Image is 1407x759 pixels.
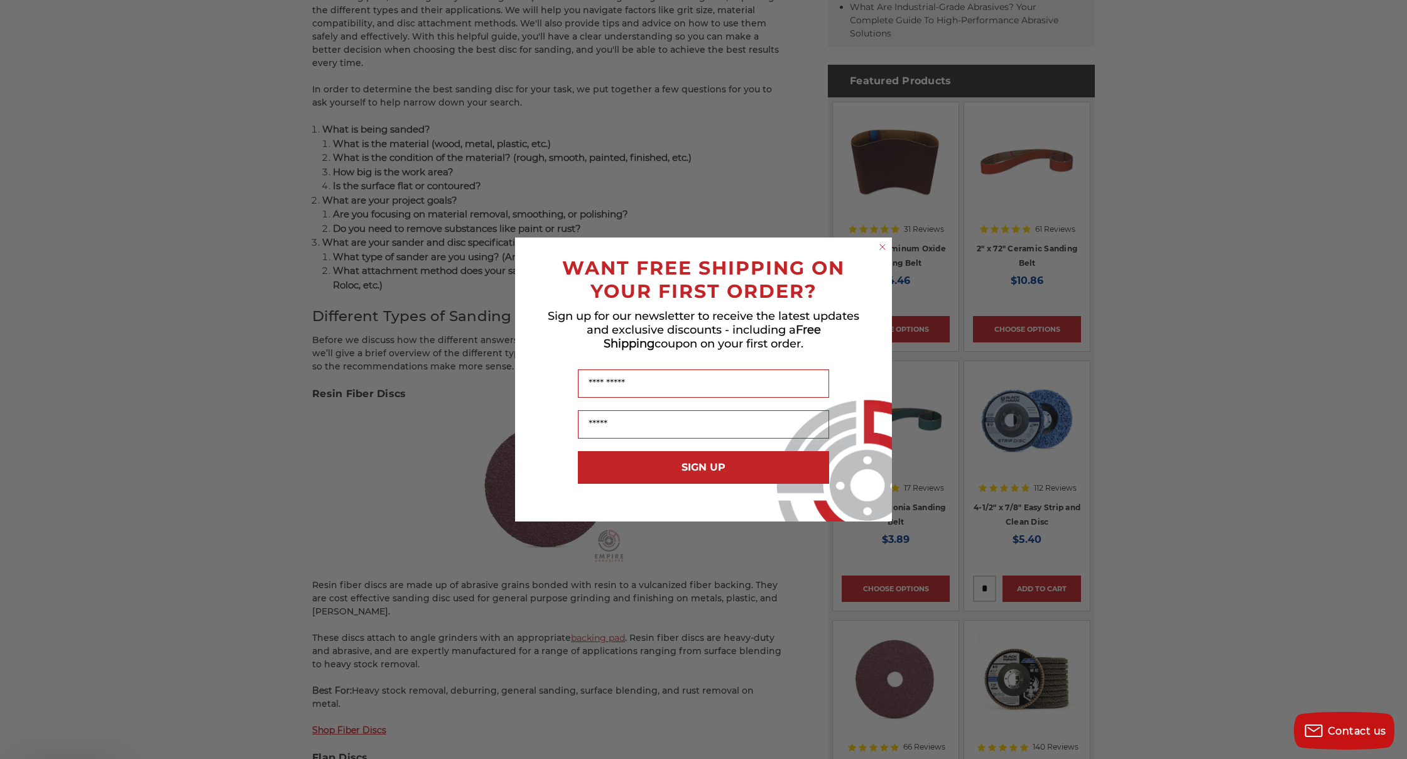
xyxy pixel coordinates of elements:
input: Email [578,410,829,439]
button: SIGN UP [578,451,829,484]
button: Contact us [1294,712,1394,750]
span: WANT FREE SHIPPING ON YOUR FIRST ORDER? [562,256,845,303]
span: Free Shipping [604,323,821,351]
span: Contact us [1328,725,1386,737]
button: Close dialog [876,241,889,253]
span: Sign up for our newsletter to receive the latest updates and exclusive discounts - including a co... [548,309,859,351]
